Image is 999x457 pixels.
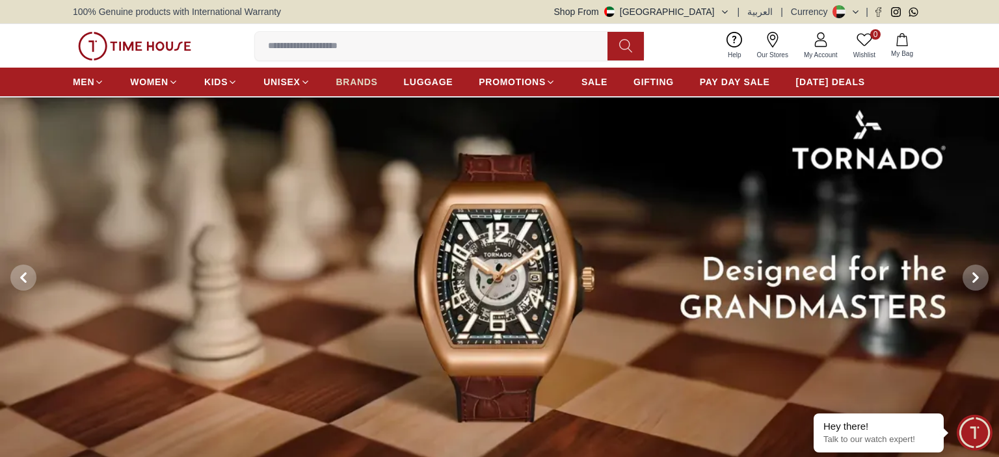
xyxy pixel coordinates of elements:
a: Instagram [891,7,901,17]
a: PROMOTIONS [479,70,555,94]
span: SALE [581,75,607,88]
span: PAY DAY SALE [700,75,770,88]
span: Help [723,50,747,60]
a: MEN [73,70,104,94]
a: BRANDS [336,70,378,94]
span: | [866,5,868,18]
a: Our Stores [749,29,796,62]
a: [DATE] DEALS [796,70,865,94]
span: MEN [73,75,94,88]
a: SALE [581,70,607,94]
img: United Arab Emirates [604,7,615,17]
span: | [780,5,783,18]
span: BRANDS [336,75,378,88]
button: Shop From[GEOGRAPHIC_DATA] [554,5,730,18]
span: | [738,5,740,18]
span: KIDS [204,75,228,88]
span: WOMEN [130,75,168,88]
span: Wishlist [848,50,881,60]
span: Our Stores [752,50,793,60]
a: KIDS [204,70,237,94]
a: GIFTING [633,70,674,94]
a: UNISEX [263,70,310,94]
span: GIFTING [633,75,674,88]
span: 0 [870,29,881,40]
div: Chat Widget [957,415,992,450]
p: Talk to our watch expert! [823,434,934,445]
a: 0Wishlist [846,29,883,62]
img: ... [78,32,191,60]
span: LUGGAGE [404,75,453,88]
span: [DATE] DEALS [796,75,865,88]
span: My Account [799,50,843,60]
a: WOMEN [130,70,178,94]
button: العربية [747,5,773,18]
span: 100% Genuine products with International Warranty [73,5,281,18]
div: Currency [791,5,833,18]
a: PAY DAY SALE [700,70,770,94]
span: PROMOTIONS [479,75,546,88]
div: Hey there! [823,420,934,433]
a: LUGGAGE [404,70,453,94]
button: My Bag [883,31,921,61]
a: Help [720,29,749,62]
a: Whatsapp [909,7,918,17]
span: My Bag [886,49,918,59]
span: UNISEX [263,75,300,88]
a: Facebook [873,7,883,17]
